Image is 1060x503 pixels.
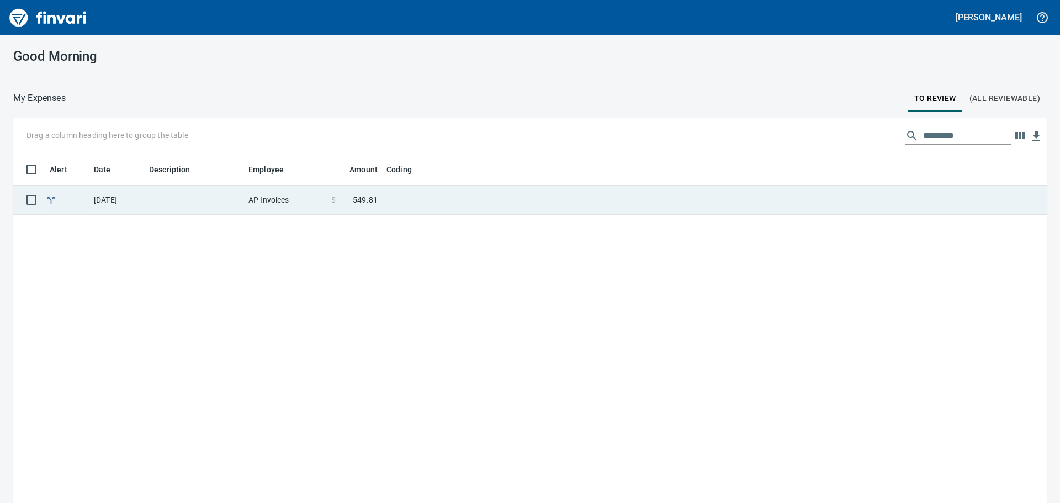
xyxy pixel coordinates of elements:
[45,196,57,203] span: Split transaction
[953,9,1025,26] button: [PERSON_NAME]
[13,92,66,105] p: My Expenses
[13,49,340,64] h3: Good Morning
[248,163,298,176] span: Employee
[353,194,378,205] span: 549.81
[914,92,956,105] span: To Review
[969,92,1040,105] span: (All Reviewable)
[956,12,1022,23] h5: [PERSON_NAME]
[248,163,284,176] span: Employee
[50,163,67,176] span: Alert
[50,163,82,176] span: Alert
[1011,128,1028,144] button: Choose columns to display
[349,163,378,176] span: Amount
[1028,128,1045,145] button: Download Table
[94,163,125,176] span: Date
[149,163,190,176] span: Description
[149,163,205,176] span: Description
[331,194,336,205] span: $
[26,130,188,141] p: Drag a column heading here to group the table
[13,92,66,105] nav: breadcrumb
[89,186,145,215] td: [DATE]
[335,163,378,176] span: Amount
[94,163,111,176] span: Date
[386,163,412,176] span: Coding
[7,4,89,31] img: Finvari
[244,186,327,215] td: AP Invoices
[386,163,426,176] span: Coding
